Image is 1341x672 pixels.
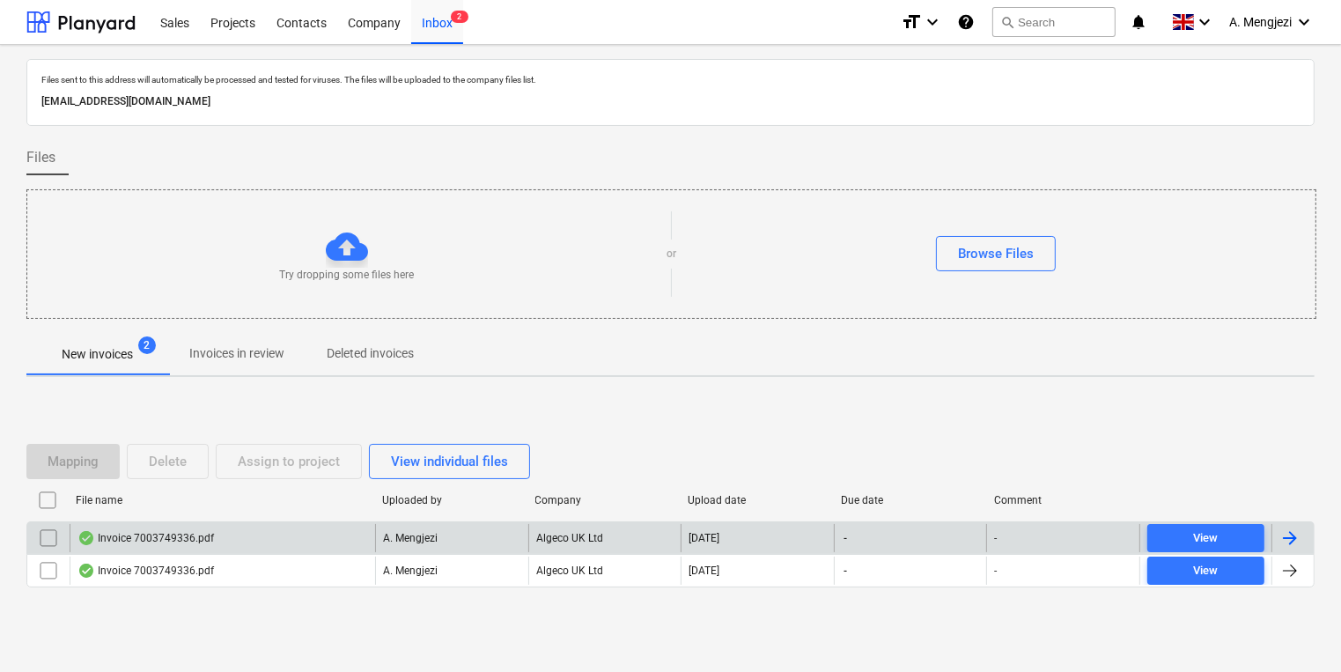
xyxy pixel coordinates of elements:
[841,494,980,506] div: Due date
[922,11,943,33] i: keyboard_arrow_down
[992,7,1116,37] button: Search
[688,494,827,506] div: Upload date
[1000,15,1014,29] span: search
[994,565,997,577] div: -
[26,189,1316,319] div: Try dropping some files hereorBrowse Files
[842,531,849,546] span: -
[77,531,95,545] div: OCR finished
[138,336,156,354] span: 2
[280,268,415,283] p: Try dropping some files here
[957,11,975,33] i: Knowledge base
[535,494,674,506] div: Company
[667,247,676,262] p: or
[1147,524,1264,552] button: View
[1147,557,1264,585] button: View
[1229,15,1292,29] span: A. Mengjezi
[41,92,1300,111] p: [EMAIL_ADDRESS][DOMAIN_NAME]
[901,11,922,33] i: format_size
[958,242,1034,265] div: Browse Files
[77,564,214,578] div: Invoice 7003749336.pdf
[383,531,438,546] p: A. Mengjezi
[689,565,719,577] div: [DATE]
[62,345,133,364] p: New invoices
[528,557,682,585] div: Algeco UK Ltd
[936,236,1056,271] button: Browse Files
[77,564,95,578] div: OCR finished
[1253,587,1341,672] iframe: Chat Widget
[41,74,1300,85] p: Files sent to this address will automatically be processed and tested for viruses. The files will...
[1293,11,1315,33] i: keyboard_arrow_down
[383,564,438,579] p: A. Mengjezi
[76,494,368,506] div: File name
[369,444,530,479] button: View individual files
[528,524,682,552] div: Algeco UK Ltd
[1194,528,1219,549] div: View
[382,494,521,506] div: Uploaded by
[189,344,284,363] p: Invoices in review
[994,494,1133,506] div: Comment
[994,532,997,544] div: -
[26,147,55,168] span: Files
[391,450,508,473] div: View individual files
[1194,561,1219,581] div: View
[1130,11,1147,33] i: notifications
[842,564,849,579] span: -
[77,531,214,545] div: Invoice 7003749336.pdf
[1194,11,1215,33] i: keyboard_arrow_down
[327,344,414,363] p: Deleted invoices
[451,11,468,23] span: 2
[689,532,719,544] div: [DATE]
